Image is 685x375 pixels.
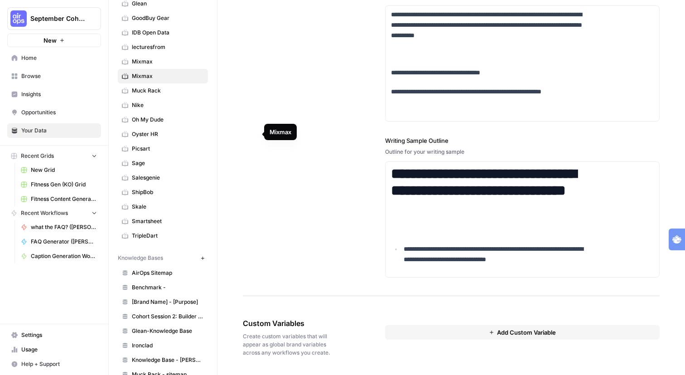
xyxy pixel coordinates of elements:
[132,72,204,80] span: Mixmax
[132,341,204,350] span: Ironclad
[132,298,204,306] span: [Brand Name] - [Purpose]
[31,180,97,189] span: Fitness Gen (KO) Grid
[118,254,163,262] span: Knowledge Bases
[118,353,208,367] a: Knowledge Base - [PERSON_NAME]
[118,69,208,83] a: Mixmax
[118,324,208,338] a: Glean-Knowledge Base
[31,252,97,260] span: Caption Generation Workflow Sample
[385,148,660,156] div: Outline for your writing sample
[7,357,101,371] button: Help + Support
[118,280,208,295] a: Benchmark -
[118,112,208,127] a: Oh My Dude
[30,14,85,23] span: September Cohort
[132,116,204,124] span: Oh My Dude
[17,163,101,177] a: New Grid
[21,152,54,160] span: Recent Grids
[7,328,101,342] a: Settings
[7,51,101,65] a: Home
[132,43,204,51] span: lecturesfrom
[17,249,101,263] a: Caption Generation Workflow Sample
[132,232,204,240] span: TripleDart
[7,87,101,102] a: Insights
[118,54,208,69] a: Mixmax
[118,309,208,324] a: Cohort Session 2: Builder Exercise
[31,223,97,231] span: what the FAQ? ([PERSON_NAME])
[132,159,204,167] span: Sage
[31,166,97,174] span: New Grid
[270,127,291,136] div: Mixmax
[7,34,101,47] button: New
[118,141,208,156] a: Picsart
[118,295,208,309] a: [Brand Name] - [Purpose]
[118,229,208,243] a: TripleDart
[132,283,204,292] span: Benchmark -
[21,331,97,339] span: Settings
[7,149,101,163] button: Recent Grids
[385,136,660,145] label: Writing Sample Outline
[21,360,97,368] span: Help + Support
[17,234,101,249] a: FAQ Generator ([PERSON_NAME])
[132,58,204,66] span: Mixmax
[132,312,204,321] span: Cohort Session 2: Builder Exercise
[17,177,101,192] a: Fitness Gen (KO) Grid
[118,40,208,54] a: lecturesfrom
[118,170,208,185] a: Salesgenie
[21,108,97,117] span: Opportunities
[43,36,57,45] span: New
[118,185,208,200] a: ShipBob
[243,318,334,329] span: Custom Variables
[132,130,204,138] span: Oyster HR
[7,206,101,220] button: Recent Workflows
[7,7,101,30] button: Workspace: September Cohort
[31,238,97,246] span: FAQ Generator ([PERSON_NAME])
[118,338,208,353] a: Ironclad
[7,105,101,120] a: Opportunities
[21,72,97,80] span: Browse
[10,10,27,27] img: September Cohort Logo
[132,174,204,182] span: Salesgenie
[21,54,97,62] span: Home
[243,332,334,357] span: Create custom variables that will appear as global brand variables across any workflows you create.
[118,266,208,280] a: AirOps Sitemap
[17,192,101,206] a: Fitness Content Generator ([PERSON_NAME])
[132,101,204,109] span: Nike
[17,220,101,234] a: what the FAQ? ([PERSON_NAME])
[21,346,97,354] span: Usage
[132,29,204,37] span: IDB Open Data
[118,214,208,229] a: Smartsheet
[118,127,208,141] a: Oyster HR
[497,328,556,337] span: Add Custom Variable
[132,217,204,225] span: Smartsheet
[118,98,208,112] a: Nike
[132,327,204,335] span: Glean-Knowledge Base
[118,200,208,214] a: Skale
[21,209,68,217] span: Recent Workflows
[21,90,97,98] span: Insights
[132,356,204,364] span: Knowledge Base - [PERSON_NAME]
[132,188,204,196] span: ShipBob
[7,69,101,83] a: Browse
[385,325,660,340] button: Add Custom Variable
[118,83,208,98] a: Muck Rack
[132,14,204,22] span: GoodBuy Gear
[118,156,208,170] a: Sage
[132,145,204,153] span: Picsart
[132,269,204,277] span: AirOps Sitemap
[31,195,97,203] span: Fitness Content Generator ([PERSON_NAME])
[21,127,97,135] span: Your Data
[132,87,204,95] span: Muck Rack
[7,123,101,138] a: Your Data
[118,11,208,25] a: GoodBuy Gear
[132,203,204,211] span: Skale
[7,342,101,357] a: Usage
[118,25,208,40] a: IDB Open Data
